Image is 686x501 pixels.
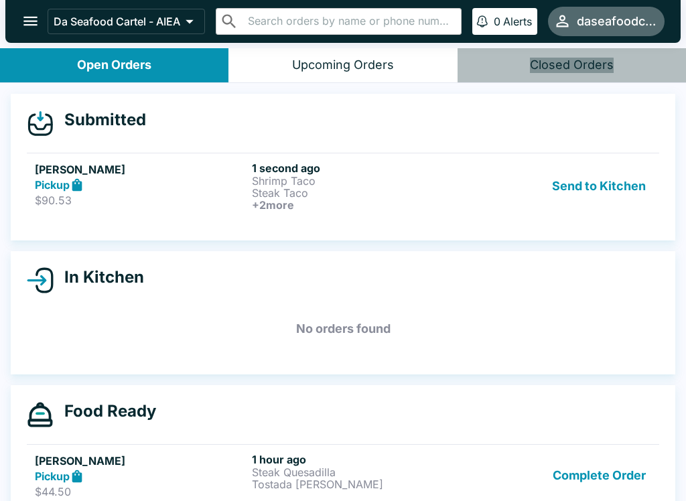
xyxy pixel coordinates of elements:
p: $44.50 [35,485,247,498]
h4: Submitted [54,110,146,130]
p: Tostada [PERSON_NAME] [252,478,464,490]
p: Steak Taco [252,187,464,199]
strong: Pickup [35,470,70,483]
h6: 1 second ago [252,161,464,175]
p: 0 [494,15,500,28]
button: daseafoodcartel [548,7,665,35]
h5: No orders found [27,305,659,353]
p: $90.53 [35,194,247,207]
a: [PERSON_NAME]Pickup$90.531 second agoShrimp TacoSteak Taco+2moreSend to Kitchen [27,153,659,219]
p: Steak Quesadilla [252,466,464,478]
h6: 1 hour ago [252,453,464,466]
h6: + 2 more [252,199,464,211]
button: Da Seafood Cartel - AIEA [48,9,205,34]
h5: [PERSON_NAME] [35,453,247,469]
div: daseafoodcartel [577,13,659,29]
div: Open Orders [77,58,151,73]
input: Search orders by name or phone number [244,12,456,31]
div: Closed Orders [530,58,614,73]
h4: In Kitchen [54,267,144,287]
button: open drawer [13,4,48,38]
button: Send to Kitchen [547,161,651,211]
strong: Pickup [35,178,70,192]
button: Complete Order [547,453,651,499]
p: Alerts [503,15,532,28]
h5: [PERSON_NAME] [35,161,247,177]
p: Shrimp Taco [252,175,464,187]
p: Da Seafood Cartel - AIEA [54,15,180,28]
div: Upcoming Orders [292,58,394,73]
h4: Food Ready [54,401,156,421]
